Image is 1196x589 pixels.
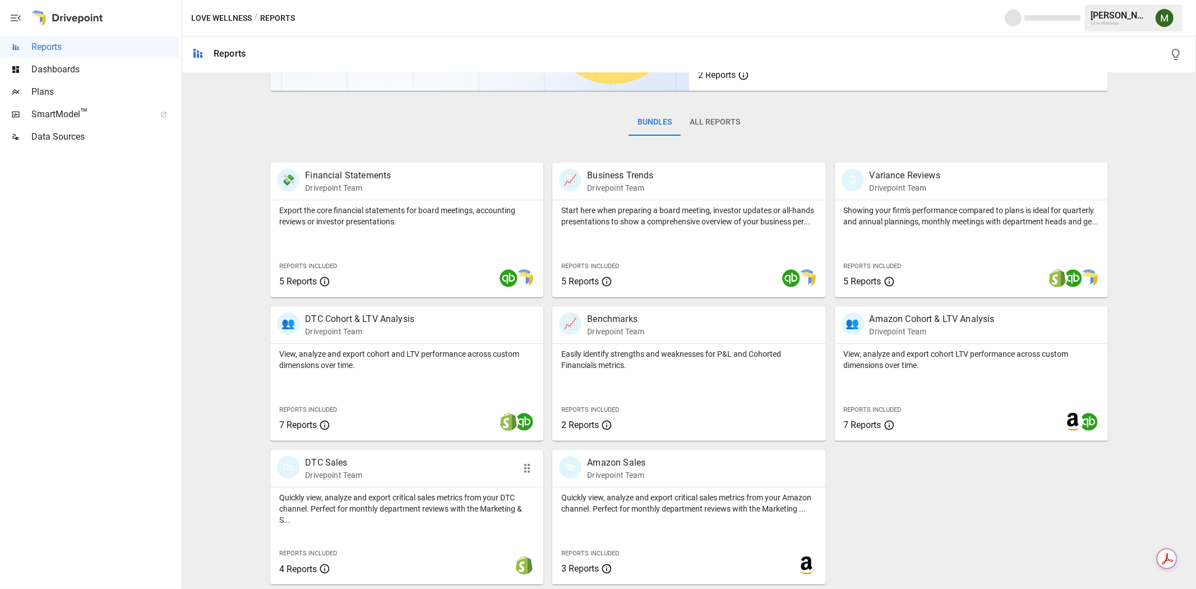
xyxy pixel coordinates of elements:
[279,550,337,557] span: Reports Included
[559,169,581,191] div: 📈
[844,406,902,413] span: Reports Included
[500,269,518,287] img: quickbooks
[1080,413,1098,431] img: quickbooks
[1091,10,1149,21] div: [PERSON_NAME]
[277,456,299,478] div: 🛍
[561,348,816,371] p: Easily identify strengths and weaknesses for P&L and Cohorted Financials metrics.
[214,48,246,59] div: Reports
[798,556,816,574] img: amazon
[842,169,864,191] div: 🗓
[1091,21,1149,26] div: Love Wellness
[305,456,362,470] p: DTC Sales
[515,413,533,431] img: quickbooks
[31,63,179,76] span: Dashboards
[1064,269,1082,287] img: quickbooks
[782,269,800,287] img: quickbooks
[277,169,299,191] div: 💸
[587,456,645,470] p: Amazon Sales
[561,406,619,413] span: Reports Included
[844,348,1099,371] p: View, analyze and export cohort LTV performance across custom dimensions over time.
[561,205,816,227] p: Start here when preparing a board meeting, investor updates or all-hands presentations to show a ...
[559,456,581,478] div: 🛍
[561,263,619,270] span: Reports Included
[561,550,619,557] span: Reports Included
[305,326,414,337] p: Drivepoint Team
[191,11,252,25] button: Love Wellness
[305,312,414,326] p: DTC Cohort & LTV Analysis
[279,406,337,413] span: Reports Included
[515,556,533,574] img: shopify
[305,182,391,194] p: Drivepoint Team
[515,269,533,287] img: smart model
[844,420,881,430] span: 7 Reports
[279,492,534,526] p: Quickly view, analyze and export critical sales metrics from your DTC channel. Perfect for monthl...
[587,326,644,337] p: Drivepoint Team
[279,420,317,430] span: 7 Reports
[587,312,644,326] p: Benchmarks
[844,263,902,270] span: Reports Included
[305,169,391,182] p: Financial Statements
[587,169,653,182] p: Business Trends
[698,70,736,80] span: 2 Reports
[80,106,88,120] span: ™
[31,130,179,144] span: Data Sources
[1049,269,1066,287] img: shopify
[870,326,995,337] p: Drivepoint Team
[844,276,881,287] span: 5 Reports
[587,470,645,481] p: Drivepoint Team
[844,205,1099,227] p: Showing your firm's performance compared to plans is ideal for quarterly and annual plannings, mo...
[870,182,940,194] p: Drivepoint Team
[1080,269,1098,287] img: smart model
[500,413,518,431] img: shopify
[305,470,362,481] p: Drivepoint Team
[681,109,749,136] button: All Reports
[279,564,317,574] span: 4 Reports
[31,108,148,121] span: SmartModel
[561,563,599,574] span: 3 Reports
[31,85,179,99] span: Plans
[559,312,581,335] div: 📈
[1149,2,1180,34] button: Meredith Lacasse
[870,169,940,182] p: Variance Reviews
[561,492,816,514] p: Quickly view, analyze and export critical sales metrics from your Amazon channel. Perfect for mon...
[587,182,653,194] p: Drivepoint Team
[629,109,681,136] button: Bundles
[279,348,534,371] p: View, analyze and export cohort and LTV performance across custom dimensions over time.
[31,40,179,54] span: Reports
[870,312,995,326] p: Amazon Cohort & LTV Analysis
[254,11,258,25] div: /
[279,263,337,270] span: Reports Included
[798,269,816,287] img: smart model
[279,205,534,227] p: Export the core financial statements for board meetings, accounting reviews or investor presentat...
[1064,413,1082,431] img: amazon
[1156,9,1174,27] img: Meredith Lacasse
[277,312,299,335] div: 👥
[561,276,599,287] span: 5 Reports
[842,312,864,335] div: 👥
[279,276,317,287] span: 5 Reports
[561,420,599,430] span: 2 Reports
